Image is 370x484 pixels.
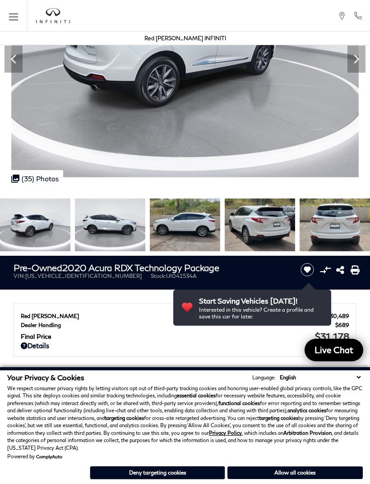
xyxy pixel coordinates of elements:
[75,198,145,251] img: Used 2020 Platinum White Pearl Acura Technology Package image 9
[21,341,349,350] a: Details
[227,466,363,479] button: Allow all cookies
[277,373,363,381] select: Language Select
[7,170,63,187] div: (35) Photos
[351,264,360,275] a: Print this Pre-Owned 2020 Acura RDX Technology Package
[36,8,70,23] a: infiniti
[327,313,349,319] span: $30,489
[7,454,62,459] div: Powered by
[7,373,84,382] span: Your Privacy & Cookies
[310,344,358,355] span: Live Chat
[225,198,295,251] img: Used 2020 Platinum White Pearl Acura Technology Package image 11
[36,8,70,23] img: INFINITI
[105,415,144,421] strong: targeting cookies
[252,375,276,380] div: Language:
[315,331,349,341] span: $31,178
[300,198,370,251] img: Used 2020 Platinum White Pearl Acura Technology Package image 12
[14,272,25,279] span: VIN:
[21,313,327,319] span: Red [PERSON_NAME]
[259,415,298,421] strong: targeting cookies
[151,272,166,279] span: Stock:
[5,46,23,73] div: Previous
[21,322,349,328] a: Dealer Handling $689
[14,263,289,272] h1: 2020 Acura RDX Technology Package
[36,454,62,459] a: ComplyAuto
[336,264,344,275] a: Share this Pre-Owned 2020 Acura RDX Technology Package
[21,322,335,328] span: Dealer Handling
[209,430,242,436] a: Privacy Policy
[166,272,197,279] span: UI041534A
[305,339,363,361] a: Live Chat
[7,385,363,452] p: We respect consumer privacy rights by letting visitors opt out of third-party tracking cookies an...
[21,331,349,341] a: Final Price $31,178
[25,272,142,279] span: [US_VEHICLE_IDENTIFICATION_NUMBER]
[297,263,317,277] button: Save vehicle
[21,332,315,340] span: Final Price
[347,46,365,73] div: Next
[90,466,225,479] button: Deny targeting cookies
[319,263,332,277] button: Compare Vehicle
[218,400,260,406] strong: functional cookies
[283,430,332,436] strong: Arbitration Provision
[177,392,216,398] strong: essential cookies
[21,313,349,319] a: Red [PERSON_NAME] $30,489
[150,198,220,251] img: Used 2020 Platinum White Pearl Acura Technology Package image 10
[335,322,349,328] span: $689
[287,407,326,413] strong: analytics cookies
[144,35,226,41] a: Red [PERSON_NAME] INFINITI
[14,262,62,273] strong: Pre-Owned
